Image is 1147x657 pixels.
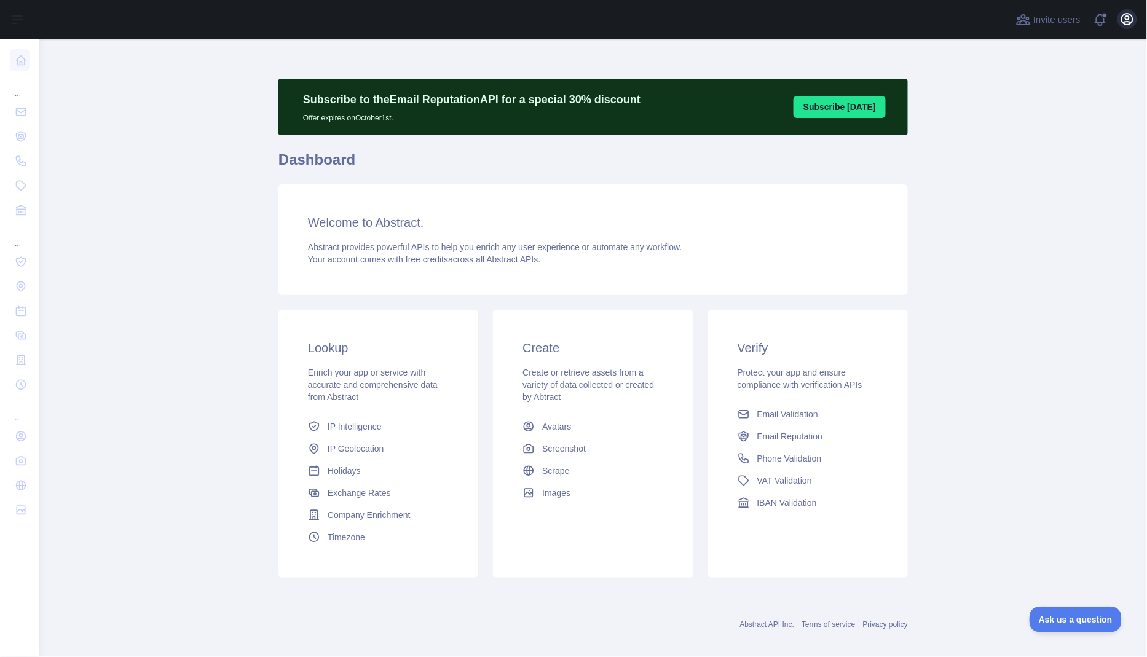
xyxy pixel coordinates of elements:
button: Subscribe [DATE] [794,96,886,118]
a: Privacy policy [863,620,908,629]
span: Enrich your app or service with accurate and comprehensive data from Abstract [308,368,438,402]
iframe: Toggle Customer Support [1030,607,1122,632]
span: Avatars [542,420,571,433]
span: Timezone [328,531,365,543]
span: VAT Validation [757,474,812,487]
div: ... [10,398,30,423]
span: Images [542,487,570,499]
a: IP Intelligence [303,415,454,438]
a: IP Geolocation [303,438,454,460]
a: Email Reputation [733,425,883,447]
span: Screenshot [542,443,586,455]
span: Abstract provides powerful APIs to help you enrich any user experience or automate any workflow. [308,242,682,252]
div: ... [10,224,30,248]
a: Timezone [303,526,454,548]
a: Company Enrichment [303,504,454,526]
span: Protect your app and ensure compliance with verification APIs [738,368,862,390]
a: VAT Validation [733,470,883,492]
span: Phone Validation [757,452,822,465]
h1: Dashboard [278,150,908,179]
span: Email Validation [757,408,818,420]
span: Company Enrichment [328,509,411,521]
h3: Create [522,339,663,356]
p: Offer expires on October 1st. [303,108,641,123]
span: Your account comes with across all Abstract APIs. [308,254,540,264]
a: Holidays [303,460,454,482]
a: Email Validation [733,403,883,425]
span: Invite users [1033,13,1081,27]
a: Exchange Rates [303,482,454,504]
span: IP Geolocation [328,443,384,455]
a: Scrape [518,460,668,482]
span: free credits [406,254,448,264]
h3: Verify [738,339,878,356]
span: Scrape [542,465,569,477]
span: Holidays [328,465,361,477]
a: Abstract API Inc. [740,620,795,629]
a: Avatars [518,415,668,438]
a: Terms of service [802,620,855,629]
span: Exchange Rates [328,487,391,499]
span: IBAN Validation [757,497,817,509]
a: Phone Validation [733,447,883,470]
a: Images [518,482,668,504]
h3: Welcome to Abstract. [308,214,878,231]
h3: Lookup [308,339,449,356]
span: Email Reputation [757,430,823,443]
span: IP Intelligence [328,420,382,433]
a: IBAN Validation [733,492,883,514]
a: Screenshot [518,438,668,460]
p: Subscribe to the Email Reputation API for a special 30 % discount [303,91,641,108]
span: Create or retrieve assets from a variety of data collected or created by Abtract [522,368,654,402]
button: Invite users [1014,10,1083,30]
div: ... [10,74,30,98]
